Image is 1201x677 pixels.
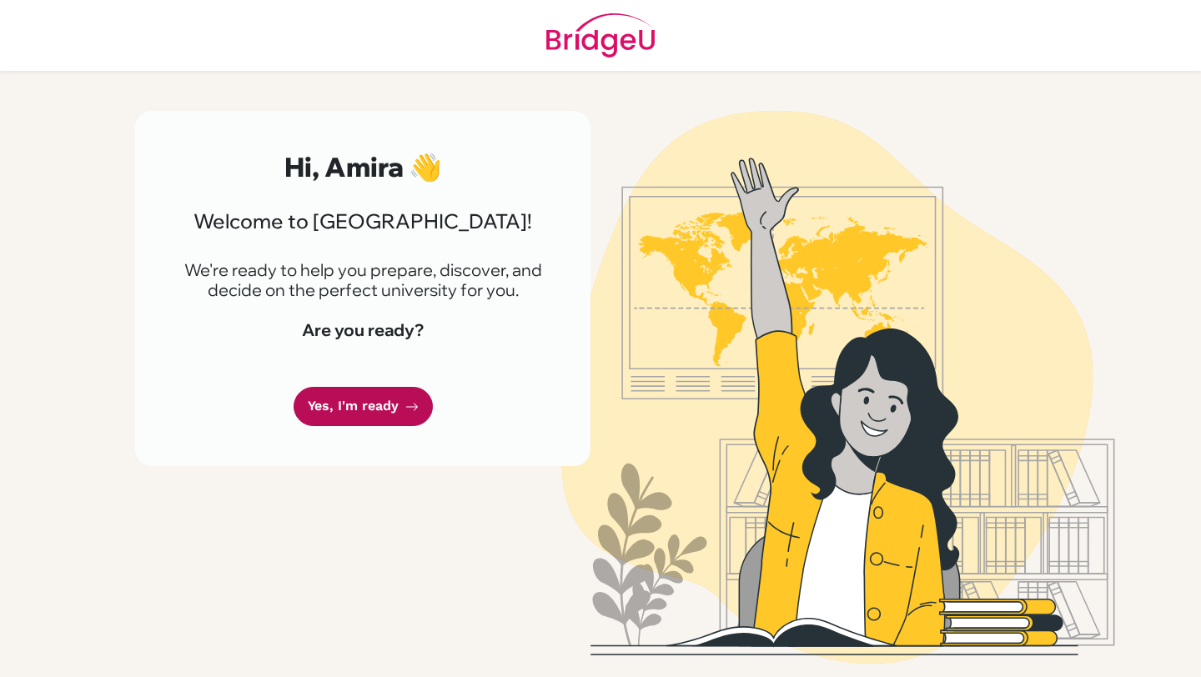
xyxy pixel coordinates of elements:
a: Yes, I'm ready [294,387,433,426]
p: We're ready to help you prepare, discover, and decide on the perfect university for you. [175,260,550,300]
h3: Welcome to [GEOGRAPHIC_DATA]! [175,209,550,233]
h2: Hi, Amira 👋 [175,151,550,183]
h4: Are you ready? [175,320,550,340]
